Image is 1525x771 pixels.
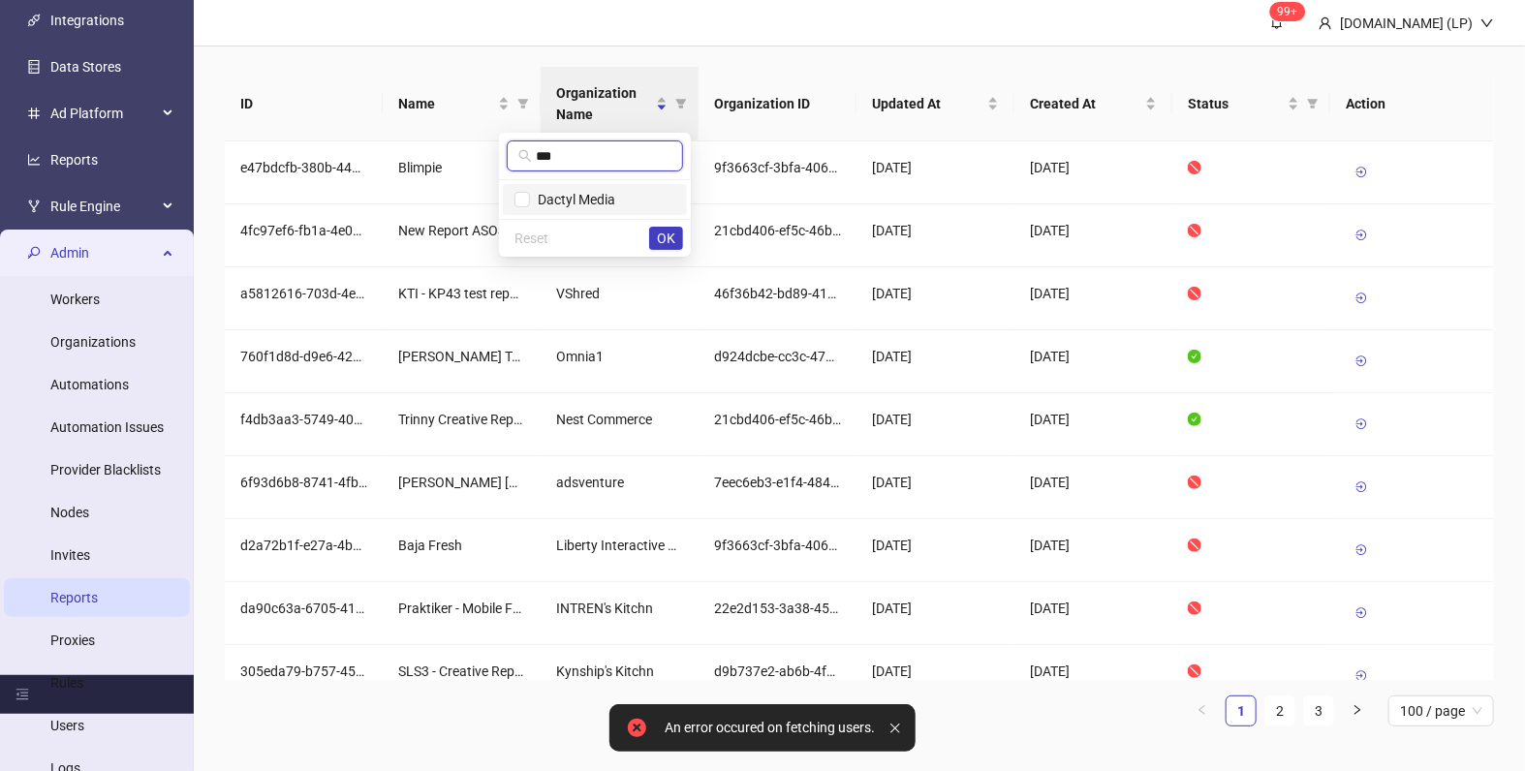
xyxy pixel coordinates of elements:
[1187,695,1218,726] li: Previous Page
[1226,695,1257,726] li: 1
[714,535,841,556] div: 9f3663cf-3bfa-4064-8f00-3bca52a577c6
[50,590,98,605] a: Reports
[50,547,90,563] a: Invites
[398,535,525,556] div: Baja Fresh
[1227,696,1256,725] a: 1
[1188,287,1201,300] span: stop
[556,346,683,367] div: Omnia1
[50,675,83,691] a: Rules
[240,472,367,493] div: 6f93d6b8-8741-4fbc-8581-1861c3bc9a8c
[1188,476,1201,489] span: stop
[398,661,525,682] div: SLS3 - Creative Report copy
[556,472,683,493] div: adsventure
[398,283,525,304] div: KTI - KP43 test report
[1030,157,1157,178] div: [DATE]
[240,283,367,304] div: a5812616-703d-4e24-9438-063a652509c2
[1342,695,1373,726] button: right
[714,346,841,367] div: d924dcbe-cc3c-47d2-a725-9839c988ab75
[398,409,525,430] div: Trinny Creative Report v2
[50,59,121,75] a: Data Stores
[240,220,367,241] div: 4fc97ef6-fb1a-4e02-814e-d279e98a9d20
[50,419,164,435] a: Automation Issues
[398,157,525,178] div: Blimpie
[657,231,675,246] span: OK
[1332,13,1480,34] div: [DOMAIN_NAME] (LP)
[27,246,41,260] span: key
[872,283,999,304] div: [DATE]
[517,98,529,109] span: filter
[872,598,999,619] div: [DATE]
[1319,16,1332,30] span: user
[1188,664,1201,678] span: stop
[398,346,525,367] div: [PERSON_NAME] Top Ads YTD
[675,98,687,109] span: filter
[1188,93,1284,114] span: Status
[27,200,41,213] span: fork
[872,346,999,367] div: [DATE]
[872,157,999,178] div: [DATE]
[240,157,367,178] div: e47bdcfb-380b-440d-8214-a12eca0c8c76
[556,598,683,619] div: INTREN's Kitchn
[50,13,124,28] a: Integrations
[556,409,683,430] div: Nest Commerce
[514,89,533,118] span: filter
[50,632,95,648] a: Proxies
[671,78,691,129] span: filter
[518,149,532,163] span: search
[1172,67,1330,141] th: Status
[50,718,84,733] a: Users
[50,377,129,392] a: Automations
[1030,283,1157,304] div: [DATE]
[714,598,841,619] div: 22e2d153-3a38-4554-a59f-3b7e92fa4679
[872,535,999,556] div: [DATE]
[1270,15,1284,29] span: bell
[856,67,1014,141] th: Updated At
[1188,413,1201,426] span: check-circle
[665,720,875,736] div: An error occured on fetching users.
[714,472,841,493] div: 7eec6eb3-e1f4-484b-84a2-40cdec2b46de
[714,157,841,178] div: 9f3663cf-3bfa-4064-8f00-3bca52a577c6
[1030,409,1157,430] div: [DATE]
[1303,695,1334,726] li: 3
[225,67,383,141] th: ID
[27,107,41,120] span: number
[50,292,100,307] a: Workers
[1188,601,1201,615] span: stop
[714,661,841,682] div: d9b737e2-ab6b-4fd7-87f8-200fd7f563d9
[1197,704,1208,716] span: left
[398,598,525,619] div: Praktiker - Mobile Feed Report
[872,220,999,241] div: [DATE]
[240,598,367,619] div: da90c63a-6705-416e-bcff-13973978688f
[556,535,683,556] div: Liberty Interactive Marketing's Kitchn
[699,67,856,141] th: Organization ID
[872,661,999,682] div: [DATE]
[1265,696,1294,725] a: 2
[1188,539,1201,552] span: stop
[50,462,161,478] a: Provider Blacklists
[240,409,367,430] div: f4db3aa3-5749-4040-a478-b100047c91ce
[714,283,841,304] div: 46f36b42-bd89-4189-ad27-53c6c848809f
[714,409,841,430] div: 21cbd406-ef5c-46b0-9278-b11a051a8051
[872,472,999,493] div: [DATE]
[240,661,367,682] div: 305eda79-b757-45cc-9eee-5ccf273cf580
[1030,93,1141,114] span: Created At
[872,93,983,114] span: Updated At
[1030,472,1157,493] div: [DATE]
[240,535,367,556] div: d2a72b1f-e27a-4bc5-a4e2-3be5a9674360
[1307,98,1319,109] span: filter
[649,227,683,250] button: OK
[872,409,999,430] div: [DATE]
[1030,535,1157,556] div: [DATE]
[240,346,367,367] div: 760f1d8d-d9e6-425f-9bb0-10d31e3b12e2
[556,283,683,304] div: VShred
[1030,598,1157,619] div: [DATE]
[50,152,98,168] a: Reports
[1388,695,1494,726] div: Page Size
[50,94,157,133] span: Ad Platform
[1480,16,1494,30] span: down
[1030,346,1157,367] div: [DATE]
[530,192,615,207] span: Dactyl Media
[1030,220,1157,241] div: [DATE]
[1400,696,1482,725] span: 100 / page
[398,93,494,114] span: Name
